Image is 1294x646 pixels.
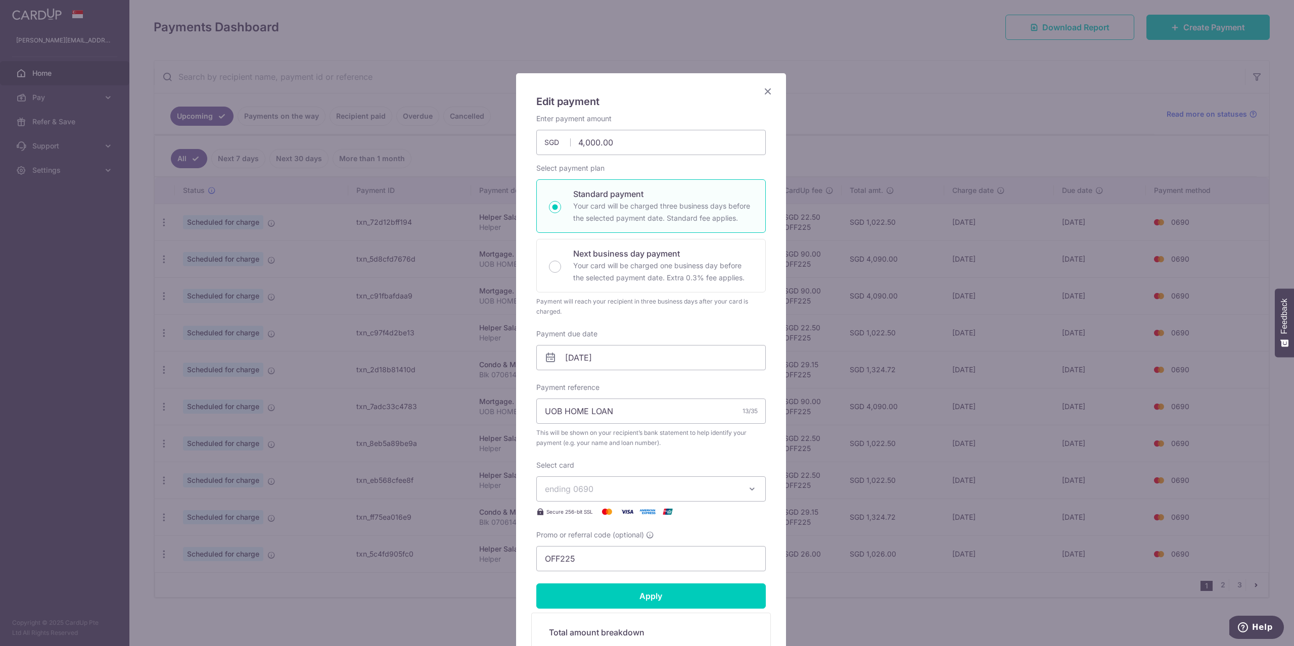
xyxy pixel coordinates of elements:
[536,93,766,110] h5: Edit payment
[536,345,766,370] input: DD / MM / YYYY
[544,137,571,147] span: SGD
[597,506,617,518] img: Mastercard
[546,508,593,516] span: Secure 256-bit SSL
[573,260,753,284] p: Your card will be charged one business day before the selected payment date. Extra 0.3% fee applies.
[658,506,678,518] img: UnionPay
[573,247,753,260] p: Next business day payment
[1275,288,1294,357] button: Feedback - Show survey
[617,506,637,518] img: Visa
[637,506,658,518] img: American Express
[1229,616,1284,641] iframe: Opens a widget where you can find more information
[536,583,766,609] input: Apply
[536,163,605,173] label: Select payment plan
[536,460,574,470] label: Select card
[545,484,593,494] span: ending 0690
[536,114,612,124] label: Enter payment amount
[549,626,753,638] h5: Total amount breakdown
[536,296,766,317] div: Payment will reach your recipient in three business days after your card is charged.
[573,188,753,200] p: Standard payment
[743,406,758,416] div: 13/35
[536,329,597,339] label: Payment due date
[536,428,766,448] span: This will be shown on your recipient’s bank statement to help identify your payment (e.g. your na...
[536,382,599,392] label: Payment reference
[1280,299,1289,334] span: Feedback
[573,200,753,224] p: Your card will be charged three business days before the selected payment date. Standard fee appl...
[536,530,644,540] span: Promo or referral code (optional)
[762,85,774,97] button: Close
[536,476,766,502] button: ending 0690
[536,130,766,155] input: 0.00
